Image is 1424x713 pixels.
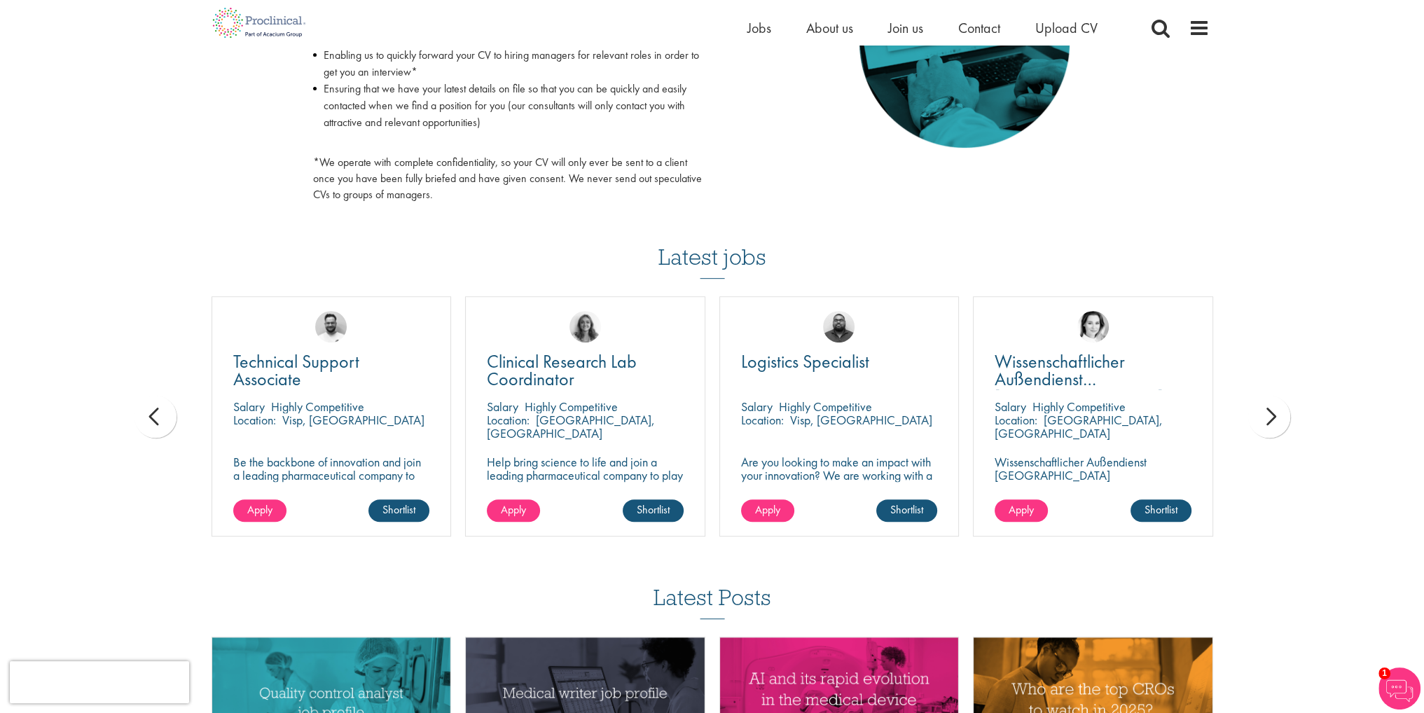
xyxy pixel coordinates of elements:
span: Apply [755,502,780,517]
a: Shortlist [623,499,684,522]
p: Highly Competitive [271,399,364,415]
h3: Latest Posts [654,586,771,619]
span: Technical Support Associate [233,349,359,391]
span: Logistics Specialist [741,349,869,373]
span: Salary [741,399,773,415]
a: Clinical Research Lab Coordinator [487,353,684,388]
span: Location: [233,412,276,428]
a: Wissenschaftlicher Außendienst [GEOGRAPHIC_DATA] [995,353,1191,388]
a: Upload CV [1035,19,1098,37]
p: [GEOGRAPHIC_DATA], [GEOGRAPHIC_DATA] [487,412,655,441]
a: Apply [487,499,540,522]
a: Shortlist [1131,499,1191,522]
a: Apply [995,499,1048,522]
p: Highly Competitive [525,399,618,415]
div: next [1248,396,1290,438]
span: Wissenschaftlicher Außendienst [GEOGRAPHIC_DATA] [995,349,1163,408]
div: prev [134,396,177,438]
a: Jobs [747,19,771,37]
a: Apply [233,499,286,522]
p: *We operate with complete confidentiality, so your CV will only ever be sent to a client once you... [313,155,702,203]
p: Are you looking to make an impact with your innovation? We are working with a well-established ph... [741,455,938,522]
p: Visp, [GEOGRAPHIC_DATA] [282,412,424,428]
li: Enabling us to quickly forward your CV to hiring managers for relevant roles in order to get you ... [313,47,702,81]
span: Apply [1009,502,1034,517]
p: [GEOGRAPHIC_DATA], [GEOGRAPHIC_DATA] [995,412,1163,441]
a: Apply [741,499,794,522]
span: Apply [501,502,526,517]
img: Chatbot [1378,667,1420,709]
span: Clinical Research Lab Coordinator [487,349,637,391]
p: Highly Competitive [1032,399,1126,415]
span: Apply [247,502,272,517]
li: Ensuring that we have your latest details on file so that you can be quickly and easily contacted... [313,81,702,148]
p: Be the backbone of innovation and join a leading pharmaceutical company to help keep life-changin... [233,455,430,508]
span: Location: [995,412,1037,428]
span: Salary [995,399,1026,415]
span: Salary [487,399,518,415]
a: Technical Support Associate [233,353,430,388]
a: Logistics Specialist [741,353,938,371]
img: Jackie Cerchio [569,311,601,342]
img: Ashley Bennett [823,311,855,342]
a: Contact [958,19,1000,37]
iframe: reCAPTCHA [10,661,189,703]
a: Shortlist [876,499,937,522]
a: About us [806,19,853,37]
p: Visp, [GEOGRAPHIC_DATA] [790,412,932,428]
span: 1 [1378,667,1390,679]
a: Shortlist [368,499,429,522]
img: Greta Prestel [1077,311,1109,342]
span: Location: [487,412,530,428]
span: Salary [233,399,265,415]
a: Join us [888,19,923,37]
p: Highly Competitive [779,399,872,415]
p: Help bring science to life and join a leading pharmaceutical company to play a key role in delive... [487,455,684,522]
span: Location: [741,412,784,428]
img: Emile De Beer [315,311,347,342]
h3: Latest jobs [658,210,766,279]
p: Wissenschaftlicher Außendienst [GEOGRAPHIC_DATA] [995,455,1191,482]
